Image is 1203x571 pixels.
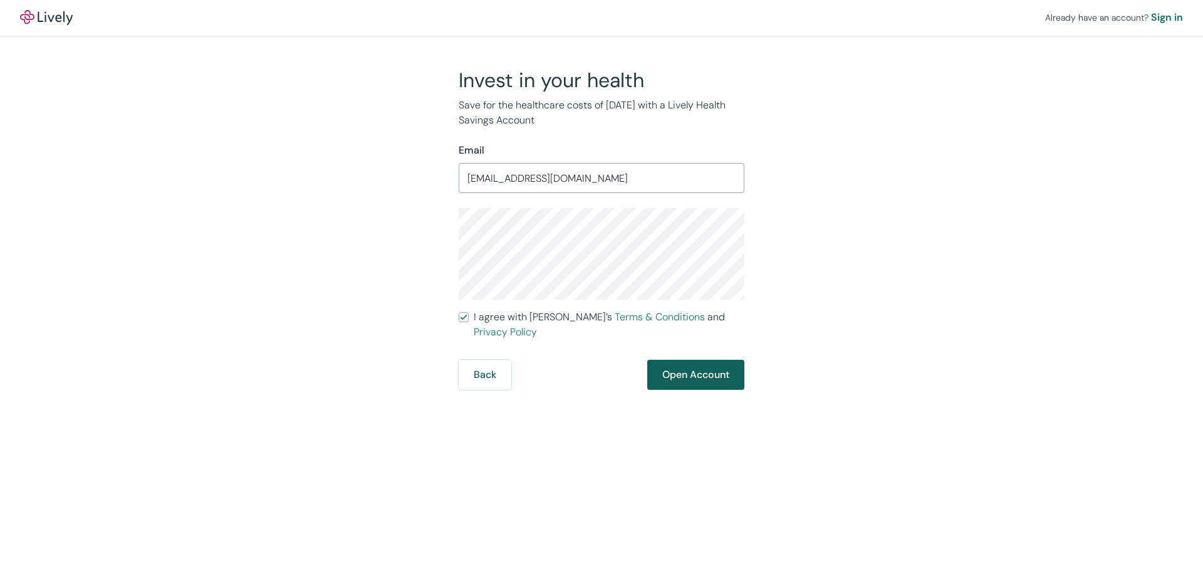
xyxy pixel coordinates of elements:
a: Sign in [1151,10,1183,25]
label: Email [459,143,484,158]
button: Open Account [647,360,744,390]
p: Save for the healthcare costs of [DATE] with a Lively Health Savings Account [459,98,744,128]
div: Already have an account? [1045,10,1183,25]
button: Back [459,360,511,390]
span: I agree with [PERSON_NAME]’s and [474,310,744,340]
img: Lively [20,10,73,25]
a: LivelyLively [20,10,73,25]
h2: Invest in your health [459,68,744,93]
a: Privacy Policy [474,325,537,338]
a: Terms & Conditions [615,310,705,323]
